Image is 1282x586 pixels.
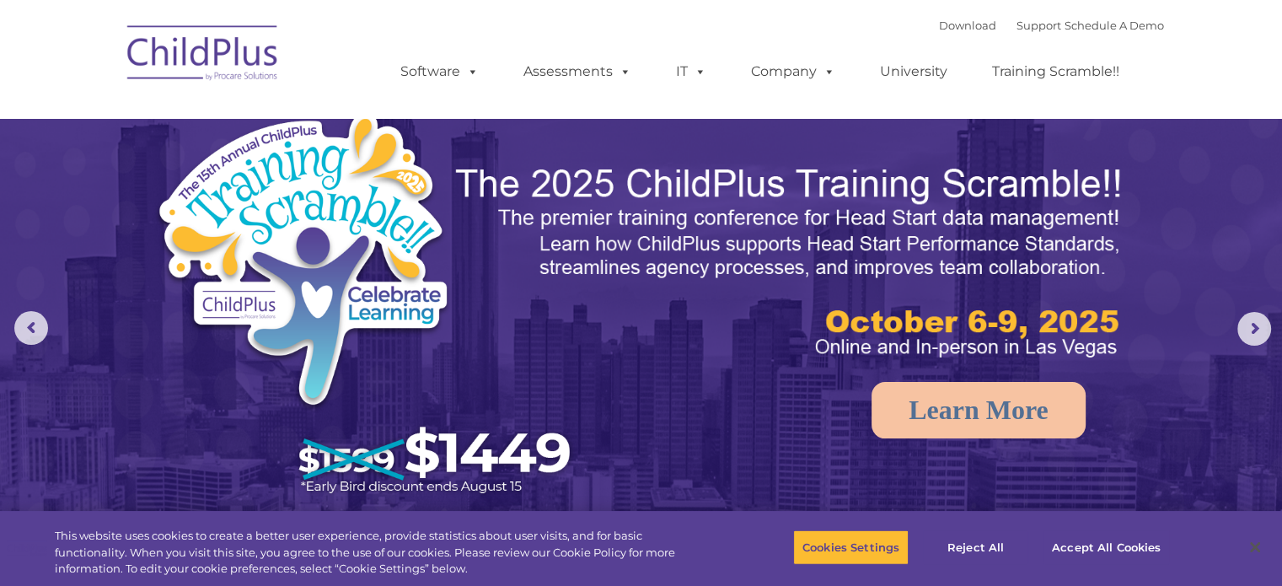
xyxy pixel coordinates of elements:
[793,530,909,565] button: Cookies Settings
[1065,19,1164,32] a: Schedule A Demo
[507,55,648,89] a: Assessments
[234,111,286,124] span: Last name
[1236,529,1274,566] button: Close
[863,55,964,89] a: University
[923,530,1028,565] button: Reject All
[1043,530,1170,565] button: Accept All Cookies
[734,55,852,89] a: Company
[119,13,287,98] img: ChildPlus by Procare Solutions
[1016,19,1061,32] a: Support
[975,55,1136,89] a: Training Scramble!!
[234,180,306,193] span: Phone number
[659,55,723,89] a: IT
[939,19,996,32] a: Download
[872,382,1086,438] a: Learn More
[384,55,496,89] a: Software
[55,528,705,578] div: This website uses cookies to create a better user experience, provide statistics about user visit...
[939,19,1164,32] font: |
